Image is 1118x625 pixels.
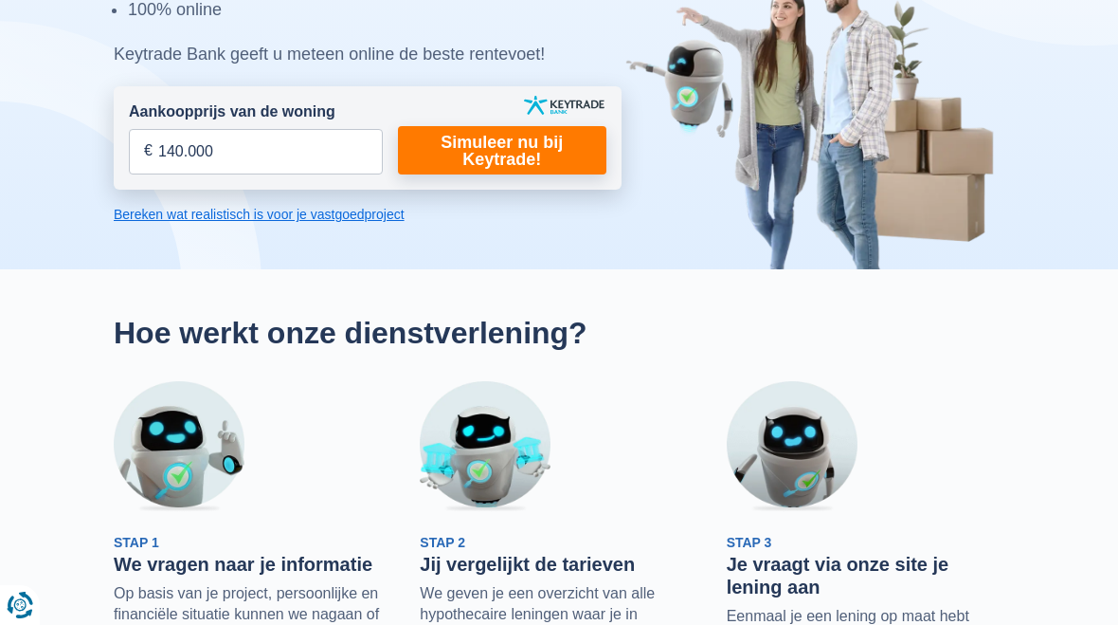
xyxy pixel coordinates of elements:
[420,381,550,512] img: Stap 2
[727,381,857,512] img: Stap 3
[420,553,697,576] h3: Jij vergelijkt de tarieven
[114,535,159,550] span: Stap 1
[398,126,606,175] a: Simuleer nu bij Keytrade!
[727,535,772,550] span: Stap 3
[114,381,244,512] img: Stap 1
[727,553,1004,598] h3: Je vraagt via onze site je lening aan
[524,96,604,115] img: keytrade
[114,315,1004,351] h2: Hoe werkt onze dienstverlening?
[114,205,622,224] a: Bereken wat realistisch is voor je vastgoedproject
[114,553,391,576] h3: We vragen naar je informatie
[144,140,153,162] span: €
[420,535,465,550] span: Stap 2
[129,101,335,123] label: Aankoopprijs van de woning
[114,42,622,67] div: Keytrade Bank geeft u meteen online de beste rentevoet!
